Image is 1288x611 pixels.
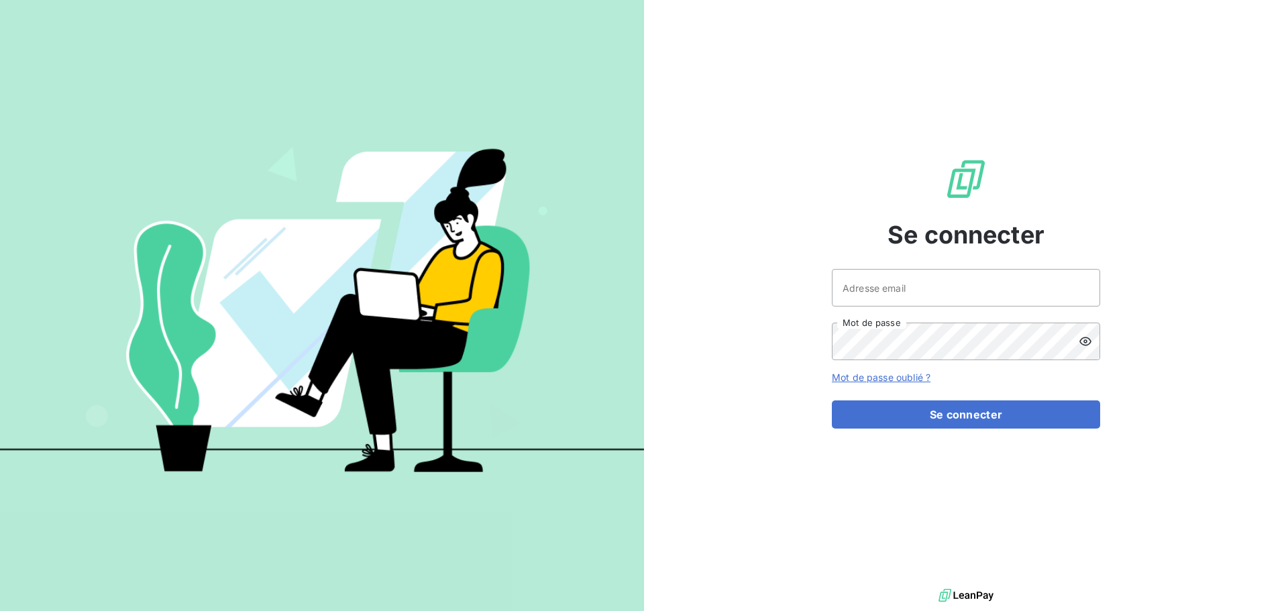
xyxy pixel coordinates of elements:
img: logo [938,586,994,606]
a: Mot de passe oublié ? [832,372,930,383]
input: placeholder [832,269,1100,307]
span: Se connecter [888,217,1044,253]
button: Se connecter [832,400,1100,429]
img: Logo LeanPay [945,158,987,201]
